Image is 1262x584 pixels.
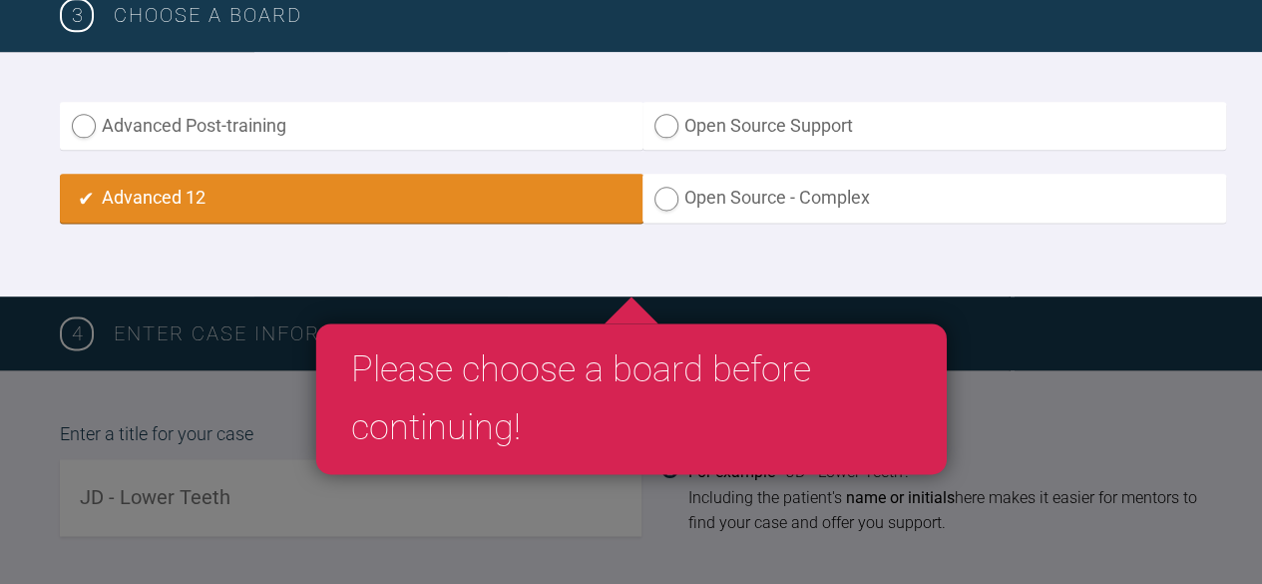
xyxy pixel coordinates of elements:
[60,102,643,151] label: Advanced Post-training
[642,102,1226,151] label: Open Source Support
[642,174,1226,223] label: Open Source - Complex
[60,174,643,223] label: Advanced 12
[315,323,947,474] div: Please choose a board before continuing!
